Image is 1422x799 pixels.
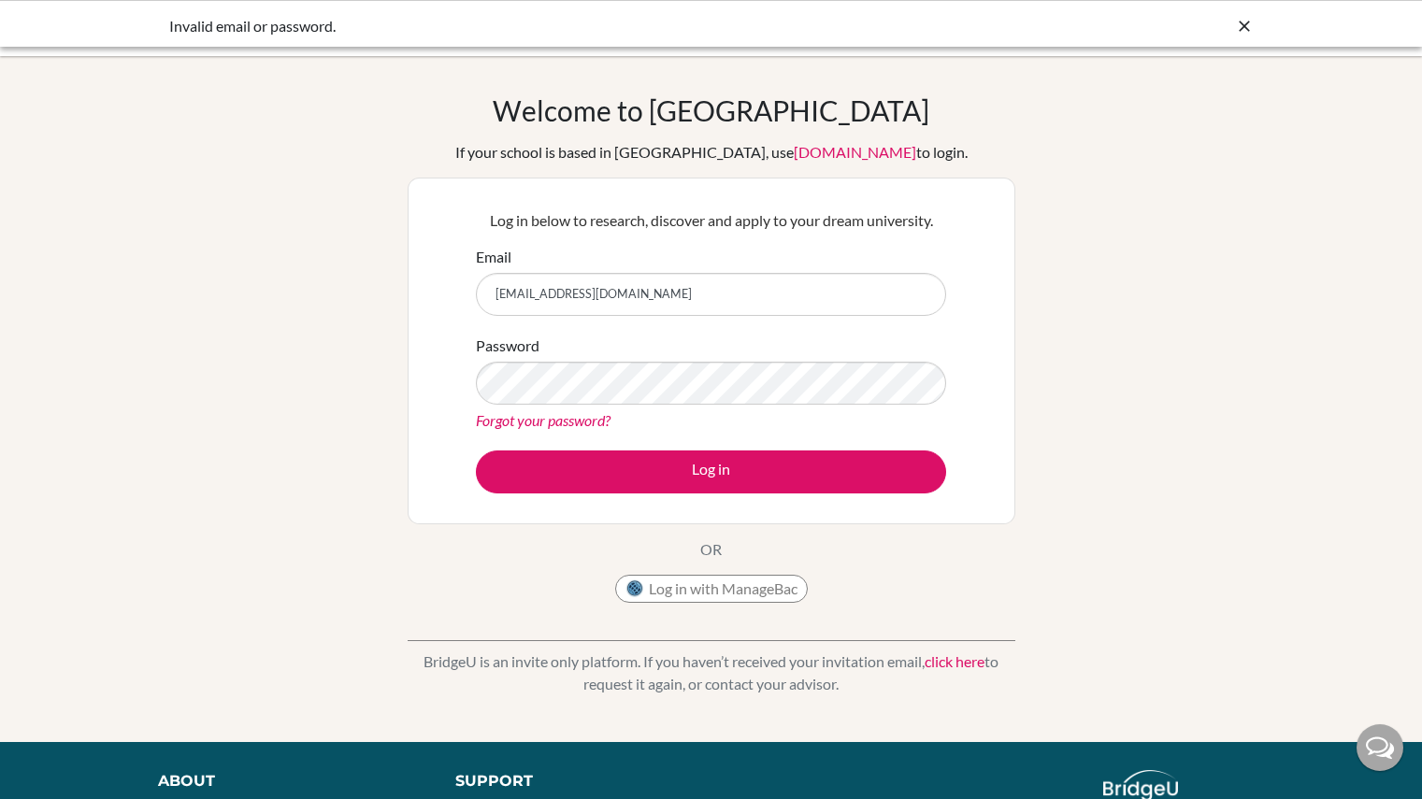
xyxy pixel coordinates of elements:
[476,335,539,357] label: Password
[169,15,973,37] div: Invalid email or password.
[925,652,984,670] a: click here
[615,575,808,603] button: Log in with ManageBac
[158,770,413,792] div: About
[455,770,691,792] div: Support
[455,141,968,164] div: If your school is based in [GEOGRAPHIC_DATA], use to login.
[408,650,1015,695] p: BridgeU is an invite only platform. If you haven’t received your invitation email, to request it ...
[700,538,722,561] p: OR
[493,93,929,127] h1: Welcome to [GEOGRAPHIC_DATA]
[476,209,946,232] p: Log in below to research, discover and apply to your dream university.
[476,450,946,493] button: Log in
[476,246,511,268] label: Email
[794,143,916,161] a: [DOMAIN_NAME]
[476,411,610,429] a: Forgot your password?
